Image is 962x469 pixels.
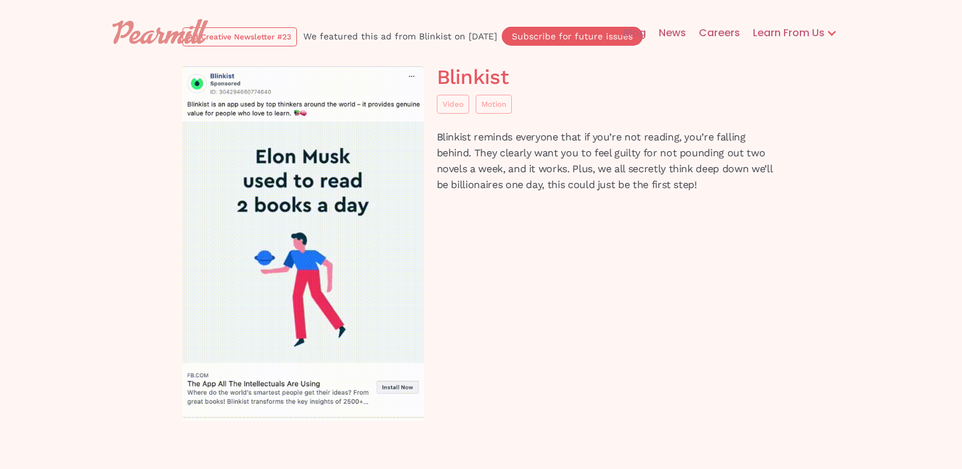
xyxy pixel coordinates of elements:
a: Video [437,95,469,114]
div: Motion [481,98,506,111]
a: Careers [686,13,740,53]
a: News [646,13,686,53]
div: Learn From Us [740,13,850,53]
a: Blog [610,13,646,53]
a: Motion [476,95,512,114]
div: Video [443,98,464,111]
p: Blinkist reminds everyone that if you’re not reading, you’re falling behind. They clearly want yo... [437,130,780,193]
h1: Blinkist [437,66,780,88]
div: Learn From Us [740,25,825,41]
